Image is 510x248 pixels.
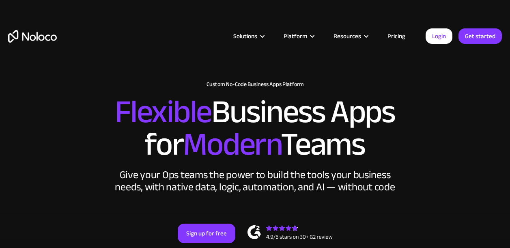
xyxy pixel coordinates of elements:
[8,81,502,88] h1: Custom No-Code Business Apps Platform
[113,169,397,193] div: Give your Ops teams the power to build the tools your business needs, with native data, logic, au...
[223,31,273,41] div: Solutions
[377,31,415,41] a: Pricing
[183,114,281,175] span: Modern
[233,31,257,41] div: Solutions
[334,31,361,41] div: Resources
[426,28,452,44] a: Login
[8,30,57,43] a: home
[323,31,377,41] div: Resources
[458,28,502,44] a: Get started
[115,82,211,142] span: Flexible
[8,96,502,161] h2: Business Apps for Teams
[284,31,307,41] div: Platform
[178,224,235,243] a: Sign up for free
[273,31,323,41] div: Platform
